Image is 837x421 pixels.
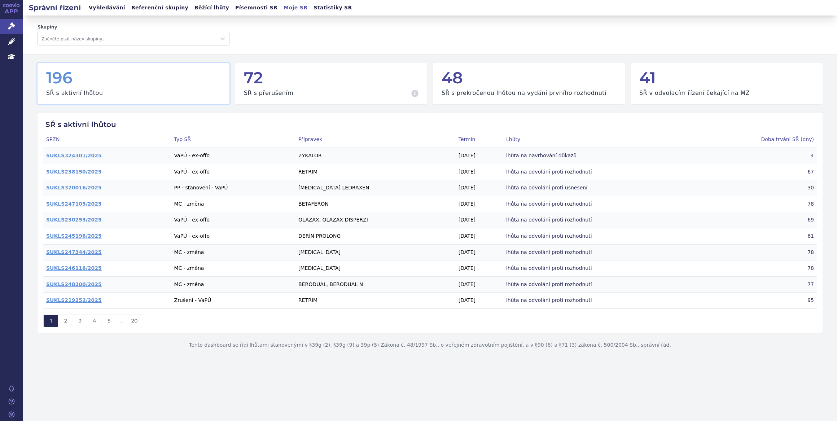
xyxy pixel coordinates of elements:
[298,152,453,159] p: ZYKALOR
[459,297,500,304] p: [DATE]
[58,315,73,327] button: 2
[298,265,453,272] p: [MEDICAL_DATA]
[694,164,817,180] th: 67
[694,244,817,260] th: 78
[459,281,500,288] p: [DATE]
[639,69,814,86] div: 41
[108,317,110,324] span: 5
[244,69,418,86] div: 72
[171,148,296,164] td: VaPÚ - ex-offo
[442,69,616,86] div: 48
[298,216,453,224] p: OLAZAX, OLAZAX DISPERZI
[171,276,296,293] td: MC - změna
[46,249,102,255] a: SUKLS247344/2025
[46,89,103,97] h3: SŘ s aktivní lhůtou
[50,317,52,324] span: 1
[694,260,817,277] th: 78
[298,249,453,256] p: [MEDICAL_DATA]
[244,89,293,97] h3: SŘ s přerušením
[46,217,102,223] a: SUKLS230253/2025
[171,212,296,228] td: VaPÚ - ex-offo
[44,315,58,327] button: 1
[506,201,622,208] span: lhůta na odvolání proti rozhodnutí
[87,3,127,13] a: Vyhledávání
[456,132,503,148] th: Termín
[694,196,817,212] th: 78
[171,164,296,180] td: VaPÚ - ex-offo
[171,293,296,309] td: Zrušení - VaPÚ
[506,184,622,192] span: lhůta na odvolání proti usnesení
[46,297,102,303] a: SUKLS219252/2025
[46,201,102,207] a: SUKLS247105/2025
[79,317,82,324] span: 3
[127,315,142,327] button: 20
[442,89,606,97] h3: SŘ s prekročenou lhůtou na vydání prvního rozhodnutí
[694,212,817,228] th: 69
[295,132,456,148] th: Přípravek
[694,276,817,293] th: 77
[459,265,500,272] p: [DATE]
[64,317,67,324] span: 2
[298,168,453,176] p: RETRIM
[171,132,296,148] th: Typ SŘ
[459,233,500,240] p: [DATE]
[694,148,817,164] th: 4
[459,216,500,224] p: [DATE]
[298,201,453,208] p: BETAFERON
[694,132,817,148] th: Doba trvání SŘ (dny)
[192,3,231,13] a: Běžící lhůty
[171,180,296,196] td: PP - stanovení - VaPÚ
[459,184,500,192] p: [DATE]
[41,34,212,43] div: Začněte psát název skupiny...
[639,89,750,97] h3: SŘ v odvolacím řízení čekající na MZ
[459,201,500,208] p: [DATE]
[298,233,453,240] p: DERIN PROLONG
[459,152,500,159] p: [DATE]
[23,3,87,13] h2: Správní řízení
[46,169,102,175] a: SUKLS238150/2025
[46,233,102,239] a: SUKLS245196/2025
[503,132,694,148] th: Lhůty
[311,3,354,13] a: Statistiky SŘ
[694,228,817,245] th: 61
[46,281,102,287] a: SUKLS248200/2025
[506,233,622,240] span: lhůta na odvolání proti rozhodnutí
[506,265,622,272] span: lhůta na odvolání proti rozhodnutí
[87,315,101,327] button: 4
[171,260,296,277] td: MC - změna
[281,3,310,13] a: Moje SŘ
[43,132,171,148] th: SPZN
[233,3,280,13] a: Písemnosti SŘ
[73,315,87,327] button: 3
[46,265,102,271] a: SUKLS246116/2025
[38,333,823,358] p: Tento dashboard se řídí lhůtami stanovenými v §39g (2), §39g (9) a 39p (5) Zákona č. 48/1997 Sb.,...
[298,184,453,192] p: [MEDICAL_DATA] LEDRAXEN
[93,317,96,324] span: 4
[506,216,622,224] span: lhůta na odvolání proti rozhodnutí
[46,185,102,190] a: SUKLS320016/2025
[459,168,500,176] p: [DATE]
[171,196,296,212] td: MC - změna
[694,293,817,309] th: 95
[116,315,127,327] button: ...
[38,24,229,30] label: Skupiny
[694,180,817,196] th: 30
[506,152,622,159] span: lhůta na navrhování důkazů
[129,3,190,13] a: Referenční skupiny
[459,249,500,256] p: [DATE]
[298,297,453,304] p: RETRIM
[43,120,817,129] h2: SŘ s aktivní lhůtou
[101,315,116,327] button: 5
[506,281,622,288] span: lhůta na odvolání proti rozhodnutí
[506,297,622,304] span: lhůta na odvolání proti rozhodnutí
[506,168,622,176] span: lhůta na odvolání proti rozhodnutí
[46,69,221,86] div: 196
[171,228,296,245] td: VaPÚ - ex-offo
[46,153,102,158] a: SUKLS324301/2025
[171,244,296,260] td: MC - změna
[298,281,453,288] p: BERODUAL, BERODUAL N
[506,249,622,256] span: lhůta na odvolání proti rozhodnutí
[131,317,137,324] span: 20
[120,317,123,324] span: ...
